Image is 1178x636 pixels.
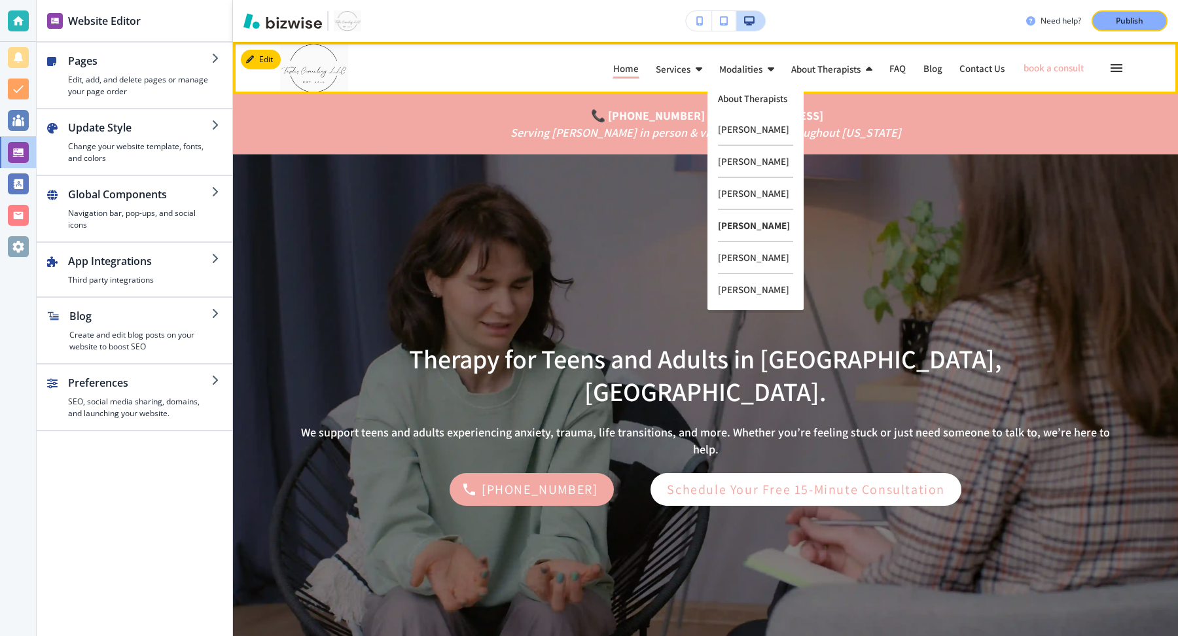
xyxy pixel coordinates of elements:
a: [PHONE_NUMBER] [608,108,705,123]
a: book a consult [1024,60,1086,77]
h2: Blog [69,308,211,324]
div: (770) 800-7362 [450,473,614,506]
h2: Preferences [68,375,211,391]
button: Global ComponentsNavigation bar, pop-ups, and social icons [37,176,232,241]
p: Contact Us [959,63,1007,73]
div: About Therapists [791,58,889,79]
p: We support teens and adults experiencing anxiety, trauma, life transitions, and more. Whether you... [293,424,1118,458]
p: Services [656,64,690,74]
h2: Pages [68,53,211,69]
button: PreferencesSEO, social media sharing, domains, and launching your website. [37,364,232,430]
p: Publish [1116,15,1143,27]
p: [PERSON_NAME] [718,114,793,146]
p: 📞 📍 [510,107,901,124]
p: [PHONE_NUMBER] [482,479,598,500]
p: About Therapists [791,64,861,74]
img: Your Logo [334,10,361,31]
h2: Global Components [68,186,211,202]
h4: Create and edit blog posts on your website to boost SEO [69,329,211,353]
div: Modalities [719,58,791,79]
button: Edit [241,50,281,69]
h2: Update Style [68,120,211,135]
p: Schedule Your Free 15-Minute Consultation [667,479,945,500]
h2: Website Editor [68,13,141,29]
em: Serving [PERSON_NAME] in person & virtual sessions throughout [US_STATE] [510,125,901,140]
h3: Need help? [1041,15,1081,27]
h2: App Integrations [68,253,211,269]
img: Towler Counseling LLC [280,42,476,94]
p: [PERSON_NAME] [718,242,793,274]
p: FAQ [889,63,906,73]
h4: Change your website template, fonts, and colors [68,141,211,164]
button: Publish [1092,10,1168,31]
button: App IntegrationsThird party integrations [37,243,232,296]
p: [PERSON_NAME] [718,274,793,305]
p: Home [613,63,639,73]
p: [PERSON_NAME] [718,210,793,242]
h4: Third party integrations [68,274,211,286]
p: Modalities [719,64,762,74]
img: editor icon [47,13,63,29]
button: PagesEdit, add, and delete pages or manage your page order [37,43,232,108]
p: [PERSON_NAME] [718,146,793,178]
h4: Edit, add, and delete pages or manage your page order [68,74,211,97]
button: Update StyleChange your website template, fonts, and colors [37,109,232,175]
h4: Navigation bar, pop-ups, and social icons [68,207,211,231]
img: Bizwise Logo [243,13,322,29]
p: About Therapists [718,94,793,103]
div: Services [655,58,719,79]
a: Schedule Your Free 15-Minute Consultation [651,473,961,506]
p: [PERSON_NAME] [718,178,793,210]
p: Therapy for Teens and Adults in [GEOGRAPHIC_DATA], [GEOGRAPHIC_DATA]. [293,343,1118,408]
h4: SEO, social media sharing, domains, and launching your website. [68,396,211,419]
a: [PHONE_NUMBER] [450,473,614,506]
button: BlogCreate and edit blog posts on your website to boost SEO [37,298,232,363]
p: Blog [923,63,942,73]
button: Toggle hamburger navigation menu [1102,54,1131,82]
